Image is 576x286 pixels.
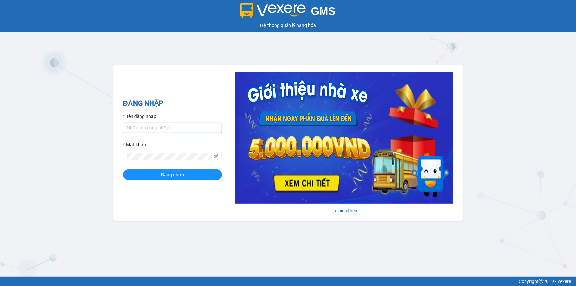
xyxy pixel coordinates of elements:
label: Tên đăng nhập [123,113,157,120]
span: GMS [311,5,336,17]
h2: ĐĂNG NHẬP [123,98,222,109]
img: logo 2 [240,3,306,18]
label: Mật khẩu [123,141,146,148]
input: Tên đăng nhập [123,123,222,133]
div: Tìm hiểu thêm [235,207,453,214]
input: Mật khẩu [127,153,212,160]
span: copyright [539,279,543,284]
img: banner-0 [235,72,453,204]
div: Hệ thống quản lý hàng hóa [2,22,574,29]
span: Đăng nhập [161,171,184,178]
a: GMS [240,10,336,15]
button: Đăng nhập [123,169,222,180]
div: Copyright 2019 - Vexere [5,278,571,285]
span: eye-invisible [214,154,218,159]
